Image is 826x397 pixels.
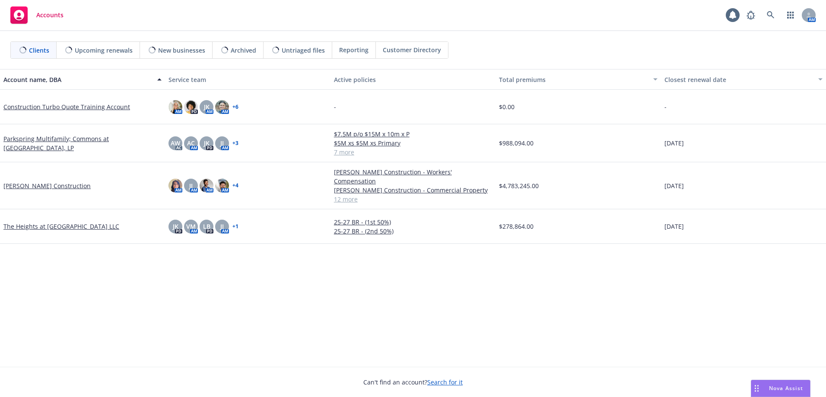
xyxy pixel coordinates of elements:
span: AC [187,139,195,148]
span: AW [171,139,180,148]
a: $5M xs $5M xs Primary [334,139,492,148]
a: [PERSON_NAME] Construction - Commercial Property [334,186,492,195]
a: The Heights at [GEOGRAPHIC_DATA] LLC [3,222,119,231]
span: Archived [231,46,256,55]
span: $278,864.00 [499,222,534,231]
a: Switch app [782,6,799,24]
span: [DATE] [664,222,684,231]
img: photo [168,179,182,192]
span: JJ [220,139,224,148]
a: Search [762,6,779,24]
span: JK [204,139,210,148]
span: JJ [189,181,193,190]
a: + 4 [232,183,238,188]
span: [DATE] [664,181,684,190]
a: Accounts [7,3,67,27]
div: Account name, DBA [3,75,152,84]
button: Nova Assist [751,380,810,397]
a: 7 more [334,148,492,157]
span: $988,094.00 [499,139,534,148]
img: photo [200,179,213,192]
button: Service team [165,69,330,90]
span: Upcoming renewals [75,46,133,55]
a: 25-27 BR - (2nd 50%) [334,227,492,236]
button: Total premiums [496,69,661,90]
img: photo [215,100,229,114]
button: Closest renewal date [661,69,826,90]
span: LB [203,222,210,231]
a: Search for it [427,378,463,386]
span: - [664,102,667,111]
span: Customer Directory [383,45,441,54]
span: [DATE] [664,139,684,148]
a: Construction Turbo Quote Training Account [3,102,130,111]
span: JK [204,102,210,111]
span: - [334,102,336,111]
a: 12 more [334,195,492,204]
button: Active policies [330,69,496,90]
span: VM [186,222,196,231]
span: $4,783,245.00 [499,181,539,190]
div: Closest renewal date [664,75,813,84]
span: JJ [220,222,224,231]
a: [PERSON_NAME] Construction - Workers' Compensation [334,167,492,186]
div: Total premiums [499,75,648,84]
img: photo [215,179,229,192]
a: 25-27 BR - (1st 50%) [334,217,492,227]
span: Untriaged files [282,46,325,55]
a: + 6 [232,104,238,110]
span: Accounts [36,12,64,19]
span: Nova Assist [769,384,803,392]
img: photo [168,100,182,114]
a: [PERSON_NAME] Construction [3,181,91,190]
span: JK [173,222,178,231]
div: Service team [168,75,327,84]
img: photo [184,100,198,114]
a: Parkspring Multifamily; Commons at [GEOGRAPHIC_DATA], LP [3,134,162,152]
span: Can't find an account? [363,378,463,387]
a: Report a Bug [742,6,759,24]
span: $0.00 [499,102,515,111]
div: Active policies [334,75,492,84]
a: $7.5M p/o $15M x 10m x P [334,129,492,139]
a: + 3 [232,141,238,146]
span: New businesses [158,46,205,55]
div: Drag to move [751,380,762,397]
a: + 1 [232,224,238,229]
span: Reporting [339,45,369,54]
span: Clients [29,46,49,55]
